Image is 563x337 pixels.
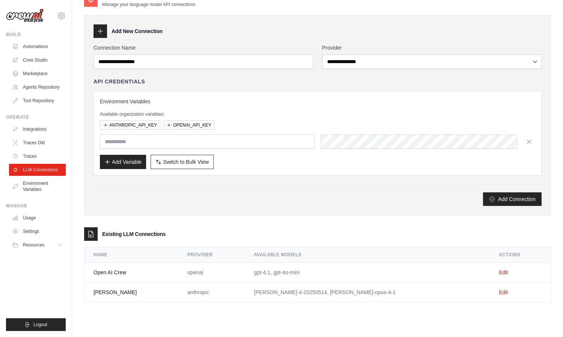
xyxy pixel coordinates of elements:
[100,111,535,117] p: Available organization variables:
[178,247,245,263] th: Provider
[499,269,508,275] a: Edit
[85,263,178,283] td: Open AI Crew
[6,114,66,120] div: Operate
[9,137,66,149] a: Traces Old
[9,54,66,66] a: Crew Studio
[100,120,160,130] button: ANTHROPIC_API_KEY
[490,247,551,263] th: Actions
[151,155,214,169] button: Switch to Bulk View
[9,164,66,176] a: LLM Connections
[483,192,542,206] button: Add Connection
[102,2,195,8] p: Manage your language model API connections
[6,32,66,38] div: Build
[9,123,66,135] a: Integrations
[245,247,490,263] th: Available Models
[9,41,66,53] a: Automations
[178,283,245,302] td: anthropic
[112,27,163,35] h3: Add New Connection
[9,95,66,107] a: Tool Repository
[9,212,66,224] a: Usage
[163,120,214,130] button: OPENAI_API_KEY
[9,239,66,251] button: Resources
[23,242,44,248] span: Resources
[9,150,66,162] a: Traces
[245,263,490,283] td: gpt-4.1, gpt-4o-mini
[94,78,145,85] h4: API Credentials
[100,155,146,169] button: Add Variable
[9,177,66,195] a: Environment Variables
[94,44,313,51] label: Connection Name
[33,322,47,328] span: Logout
[100,98,535,105] h3: Environment Variables
[163,158,209,166] span: Switch to Bulk View
[6,9,44,23] img: Logo
[9,68,66,80] a: Marketplace
[6,203,66,209] div: Manage
[9,225,66,237] a: Settings
[6,318,66,331] button: Logout
[85,247,178,263] th: Name
[322,44,542,51] label: Provider
[178,263,245,283] td: openai
[245,283,490,302] td: [PERSON_NAME]-4-20250514, [PERSON_NAME]-opus-4-1
[9,81,66,93] a: Agents Repository
[85,283,178,302] td: [PERSON_NAME]
[499,289,508,295] a: Edit
[102,230,166,238] h3: Existing LLM Connections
